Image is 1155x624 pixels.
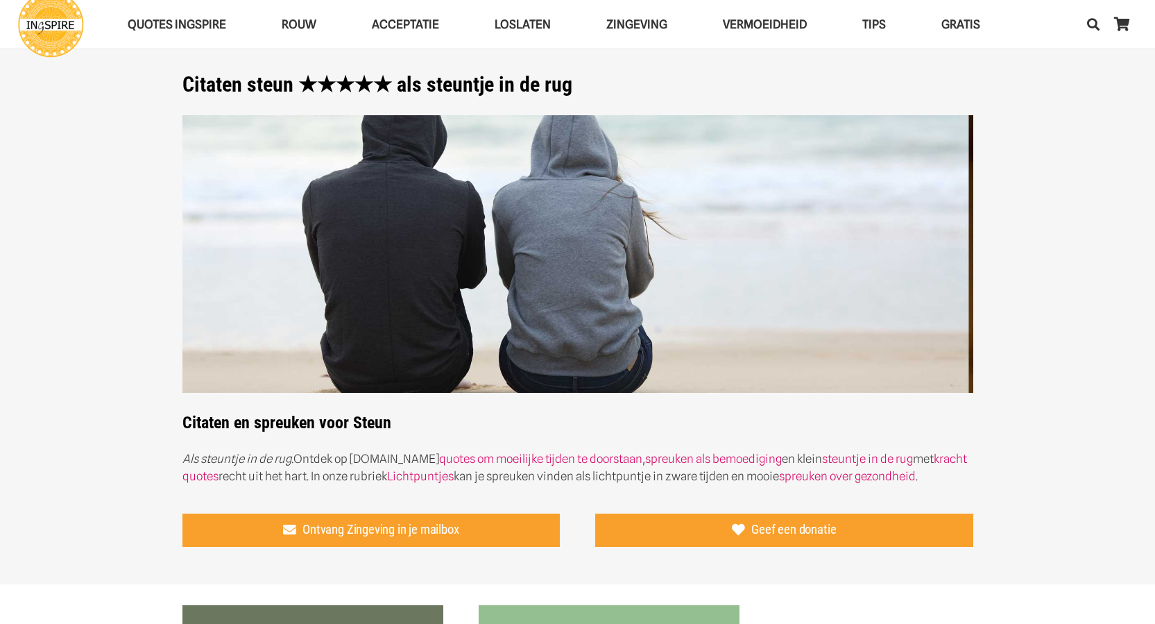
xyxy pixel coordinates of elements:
a: TIPSTIPS Menu [835,7,914,42]
span: TIPS [862,17,886,31]
span: ROUW [282,17,316,31]
a: spreuken als bemoediging [645,452,782,466]
span: Loslaten [495,17,551,31]
a: Lichtpuntjes [387,469,454,483]
h1: Citaten steun ★★★★★ als steuntje in de rug [182,72,973,97]
a: Zoeken [1079,7,1107,42]
a: VERMOEIDHEIDVERMOEIDHEID Menu [695,7,835,42]
a: GRATISGRATIS Menu [914,7,1008,42]
a: steuntje in de rug [822,452,913,466]
img: Spreuken steuntje in de rug - quotes over steun van ingspire [182,115,973,394]
a: LoslatenLoslaten Menu [467,7,579,42]
a: Geef een donatie [595,514,973,547]
span: VERMOEIDHEID [723,17,807,31]
a: Ontvang Zingeving in je mailbox [182,514,561,547]
a: QUOTES INGSPIREQUOTES INGSPIRE Menu [100,7,254,42]
p: Ontdek op [DOMAIN_NAME] , en klein met recht uit het hart. In onze rubriek kan je spreuken vinden... [182,450,973,485]
a: quotes om moeilijke tijden te doorstaan [439,452,642,466]
span: QUOTES INGSPIRE [128,17,226,31]
span: Acceptatie [372,17,439,31]
a: Als je valt en je kan niet meer opstaan, maak dan van iedere seconde… [182,607,443,621]
span: Zingeving [606,17,667,31]
span: Ontvang Zingeving in je mailbox [302,522,459,537]
a: Spreuk vriendschap: Een echte vriend loopt je nooit voor de voeten.. [479,607,739,621]
a: ROUWROUW Menu [254,7,344,42]
a: ZingevingZingeving Menu [579,7,695,42]
span: GRATIS [941,17,980,31]
a: spreuken over gezondheid [779,469,916,483]
i: Als steuntje in de rug. [182,452,293,466]
a: AcceptatieAcceptatie Menu [344,7,467,42]
strong: Citaten en spreuken voor Steun [182,115,973,433]
span: Geef een donatie [751,522,836,537]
